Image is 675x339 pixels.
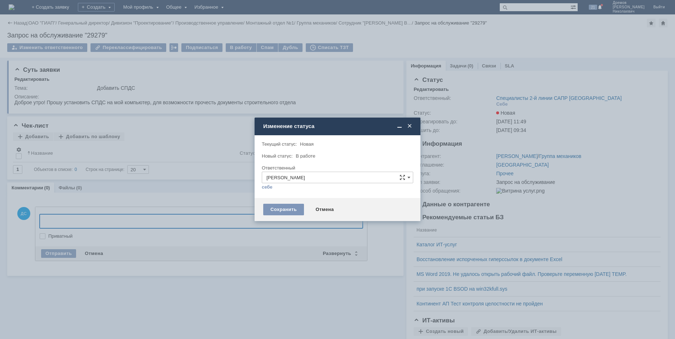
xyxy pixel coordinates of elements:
label: Новый статус: [262,153,293,159]
span: Свернуть (Ctrl + M) [396,123,403,129]
span: Новая [300,141,314,147]
span: Закрыть [406,123,413,129]
span: В работе [296,153,315,159]
label: Текущий статус: [262,141,297,147]
span: Сложная форма [400,175,405,180]
div: Изменение статуса [263,123,413,129]
a: себе [262,184,273,190]
div: Ответственный [262,166,412,170]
